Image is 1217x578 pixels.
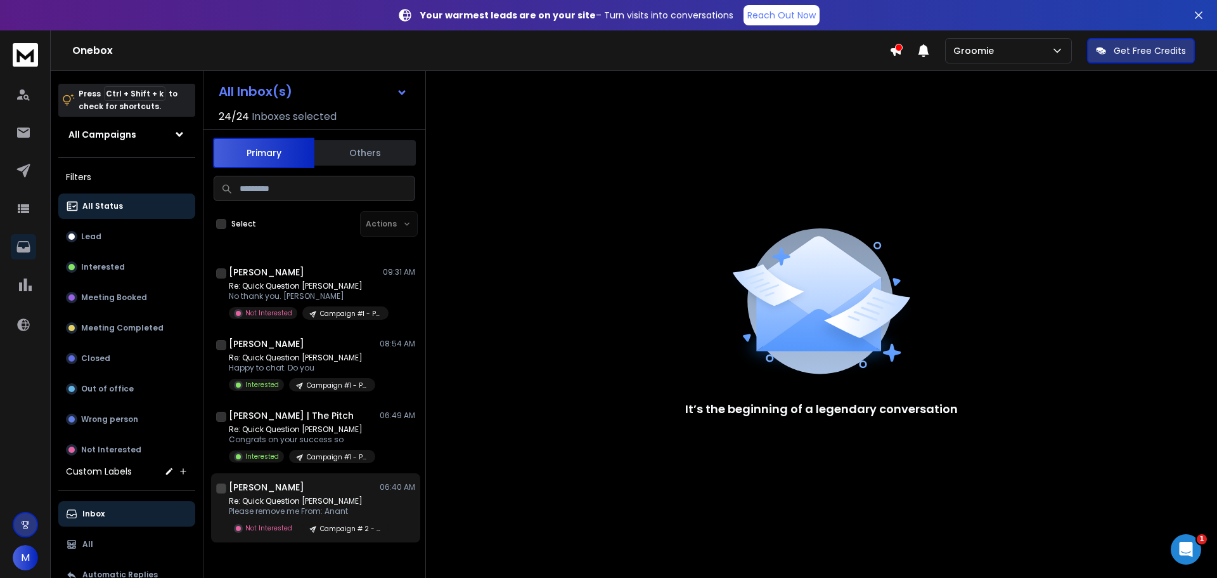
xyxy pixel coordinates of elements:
strong: Your warmest leads are on your site [420,9,596,22]
h1: [PERSON_NAME] [229,481,304,494]
p: No thank you. [PERSON_NAME] [229,291,381,301]
span: 24 / 24 [219,109,249,124]
p: Press to check for shortcuts. [79,88,177,113]
h1: All Inbox(s) [219,85,292,98]
p: Campaign #1 - Pipeline and Targeted [307,381,368,390]
p: It’s the beginning of a legendary conversation [685,400,958,418]
p: Not Interested [245,523,292,533]
p: Campaign #1 - Pipeline and Targeted [307,452,368,462]
p: Inbox [82,509,105,519]
p: All [82,539,93,549]
p: Wrong person [81,414,138,424]
p: – Turn visits into conversations [420,9,733,22]
button: All Campaigns [58,122,195,147]
button: Interested [58,254,195,280]
p: Re: Quick Question [PERSON_NAME] [229,281,381,291]
p: 09:31 AM [383,267,415,277]
p: 06:40 AM [380,482,415,492]
button: Others [314,139,416,167]
p: Not Interested [81,445,141,455]
button: M [13,545,38,570]
span: Ctrl + Shift + k [104,86,165,101]
p: Closed [81,353,110,364]
p: Meeting Booked [81,292,147,303]
button: Inbox [58,501,195,527]
h1: [PERSON_NAME] [229,266,304,279]
button: Wrong person [58,407,195,432]
h1: [PERSON_NAME] | The Pitch [229,409,354,422]
button: Primary [213,138,314,168]
p: Get Free Credits [1114,44,1186,57]
p: Groomie [953,44,999,57]
p: Please remove me From: Anant [229,506,381,516]
button: All Status [58,194,195,219]
p: 08:54 AM [380,339,415,349]
iframe: Intercom live chat [1171,534,1201,565]
h1: Onebox [72,43,889,58]
span: 1 [1197,534,1207,544]
h3: Custom Labels [66,465,132,478]
h1: All Campaigns [68,128,136,141]
button: Lead [58,224,195,249]
p: Out of office [81,384,134,394]
p: Happy to chat. Do you [229,363,375,373]
h3: Inboxes selected [252,109,337,124]
button: Out of office [58,376,195,402]
p: Interested [245,380,279,390]
a: Reach Out Now [744,5,820,25]
p: Meeting Completed [81,323,164,333]
button: Closed [58,346,195,371]
p: 06:49 AM [380,411,415,421]
p: Not Interested [245,308,292,318]
p: Interested [245,452,279,461]
button: Get Free Credits [1087,38,1195,63]
button: Not Interested [58,437,195,463]
p: Campaign #1 - Pipeline and Targeted [320,309,381,319]
button: All [58,532,195,557]
p: Congrats on your success so [229,435,375,445]
p: Interested [81,262,125,272]
p: Campaign # 2 - ALL CPG LIST [320,524,381,534]
label: Select [231,219,256,229]
img: logo [13,43,38,67]
h3: Filters [58,168,195,186]
h1: [PERSON_NAME] [229,338,304,350]
button: Meeting Booked [58,285,195,310]
p: Lead [81,232,101,242]
p: Re: Quick Question [PERSON_NAME] [229,353,375,363]
p: Re: Quick Question [PERSON_NAME] [229,424,375,435]
p: Re: Quick Question [PERSON_NAME] [229,496,381,506]
button: All Inbox(s) [209,79,418,104]
p: Reach Out Now [747,9,816,22]
button: Meeting Completed [58,315,195,341]
p: All Status [82,201,123,211]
